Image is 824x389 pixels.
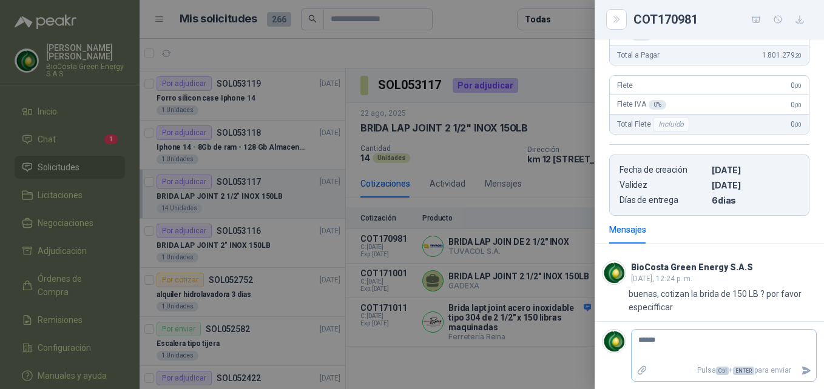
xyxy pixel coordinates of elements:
img: Company Logo [603,261,626,284]
button: Enviar [796,360,816,381]
p: buenas, cotizan la brida de 150 LB ? por favor especifficar [629,287,817,314]
span: ,00 [794,102,802,108]
p: Fecha de creación [620,165,707,175]
span: Total a Pagar [617,51,660,59]
span: Total Flete [617,117,692,131]
p: [DATE] [712,180,799,190]
div: Mensajes [609,223,646,236]
p: Pulsa + para enviar [652,360,797,381]
img: Company Logo [603,330,626,353]
h3: BioCosta Green Energy S.A.S [631,264,753,271]
span: ENTER [733,367,754,375]
span: 1.801.279 [762,51,802,59]
span: 0 [791,101,802,109]
span: ,00 [794,121,802,128]
span: [DATE], 12:24 p. m. [631,274,692,283]
span: ,20 [794,52,802,59]
p: Validez [620,180,707,190]
div: Incluido [653,117,689,131]
span: 0 [791,120,802,128]
p: 6 dias [712,195,799,205]
span: 0 [791,81,802,90]
span: Ctrl [716,367,729,375]
div: COT170981 [633,10,809,29]
span: Flete [617,81,633,90]
span: ,00 [794,82,802,89]
span: ,20 [794,33,802,39]
span: Flete IVA [617,100,666,110]
button: Close [609,12,624,27]
p: Días de entrega [620,195,707,205]
p: [DATE] [712,165,799,175]
div: 0 % [649,100,666,110]
label: Adjuntar archivos [632,360,652,381]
